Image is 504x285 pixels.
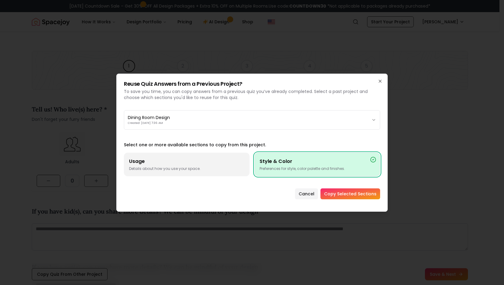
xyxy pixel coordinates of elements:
[124,142,380,148] p: Select one or more available sections to copy from this project.
[129,158,244,165] h4: Usage
[254,153,380,176] div: Style & ColorPreferences for style, color palette and finishes.
[124,153,250,176] div: UsageDetails about how you use your space.
[295,188,318,199] button: Cancel
[129,166,244,171] p: Details about how you use your space.
[124,81,380,87] h2: Reuse Quiz Answers from a Previous Project?
[124,88,380,101] p: To save you time, you can copy answers from a previous quiz you’ve already completed. Select a pa...
[260,158,375,165] h4: Style & Color
[260,166,375,171] p: Preferences for style, color palette and finishes.
[320,188,380,199] button: Copy Selected Sections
